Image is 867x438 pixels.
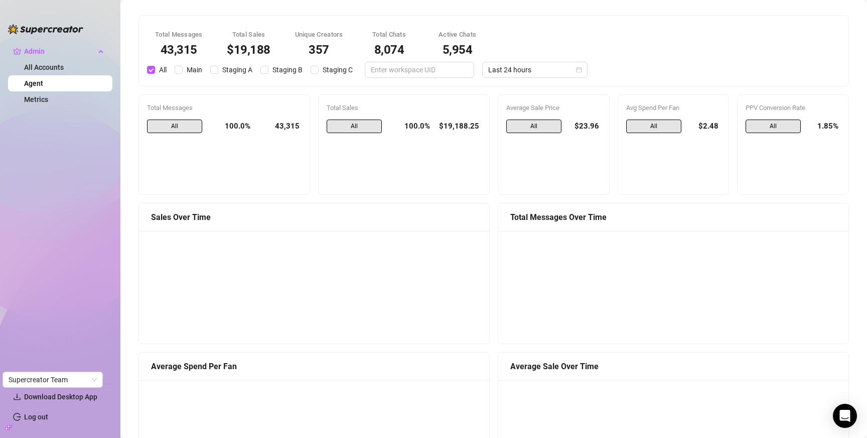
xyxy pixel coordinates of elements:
span: Staging A [218,64,256,75]
div: $2.48 [689,120,721,134]
div: $19,188.25 [438,120,481,134]
div: 1.85% [809,120,840,134]
span: calendar [576,67,582,73]
input: Enter workspace UID [371,64,460,75]
div: 43,315 [258,120,302,134]
div: Average Spend Per Fan [151,360,477,373]
a: Metrics [24,95,48,103]
div: Sales Over Time [151,211,477,224]
div: Total Sales [327,103,481,113]
span: crown [13,47,21,55]
div: PPV Conversion Rate [746,103,840,113]
span: Staging B [268,64,307,75]
div: Avg Spend Per Fan [626,103,721,113]
div: $23.96 [569,120,601,134]
span: download [13,393,21,401]
span: Staging C [319,64,357,75]
span: Last 24 hours [488,62,582,77]
div: 8,074 [367,44,411,56]
span: build [5,424,12,431]
div: 100.0% [390,120,430,134]
span: Main [183,64,206,75]
div: Total Sales [227,30,271,40]
a: Agent [24,79,43,87]
div: Average Sale Price [506,103,601,113]
div: Average Sale Over Time [510,360,836,373]
div: 100.0% [210,120,250,134]
img: logo-BBDzfeDw.svg [8,24,83,34]
div: Total Messages [155,30,203,40]
span: Supercreator Team [9,372,97,387]
div: Total Messages [147,103,302,113]
div: Total Chats [367,30,411,40]
div: 5,954 [436,44,480,56]
div: Active Chats [436,30,480,40]
span: All [626,120,681,134]
span: Admin [24,43,95,59]
div: $19,188 [227,44,271,56]
span: All [147,120,202,134]
div: 357 [295,44,343,56]
div: Unique Creators [295,30,343,40]
span: All [155,64,171,75]
span: All [746,120,801,134]
a: All Accounts [24,63,64,71]
span: Download Desktop App [24,393,97,401]
div: Total Messages Over Time [510,211,836,224]
span: All [327,120,382,134]
div: Open Intercom Messenger [833,404,857,428]
span: All [506,120,561,134]
div: 43,315 [155,44,203,56]
a: Log out [24,413,48,421]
